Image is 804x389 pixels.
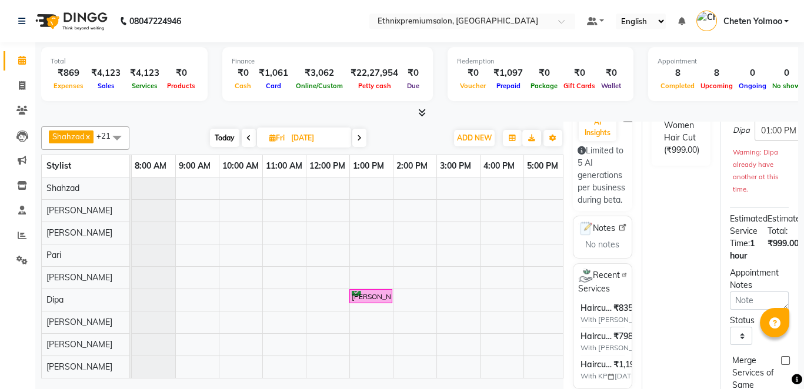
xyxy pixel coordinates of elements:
span: [PERSON_NAME] [46,317,112,327]
div: ₹869 [51,66,86,80]
span: ₹835.17 [613,302,644,314]
span: Haircut - Premier Men Hair Cut ,Haircut - [PERSON_NAME] Trim [581,302,613,314]
div: ₹4,123 [86,66,125,80]
div: Limited to 5 AI generations per business during beta. [578,145,628,206]
span: Due [404,82,422,90]
span: [PERSON_NAME] [46,361,112,372]
span: Prepaid [493,82,523,90]
span: With [PERSON_NAME] [DATE] [581,343,728,353]
span: Products [164,82,198,90]
span: Expenses [51,82,86,90]
div: Appointment Notes [730,267,789,291]
div: [PERSON_NAME], 01:00 PM-02:00 PM, Haircut - Premier Women Hair Cut [351,291,391,302]
div: ₹1,097 [489,66,528,80]
div: Finance [232,56,423,66]
span: With [PERSON_NAME] [DATE] [581,314,728,325]
a: 8:00 AM [132,157,169,175]
span: Package [528,82,561,90]
div: 8 [698,66,736,80]
div: ₹0 [561,66,598,80]
div: ₹22,27,954 [346,66,403,80]
span: Cheten Yolmoo [723,15,782,28]
span: No notes [585,239,619,251]
span: Recent Services [578,269,622,295]
a: x [85,132,90,141]
div: ₹0 [528,66,561,80]
span: Haircut - [PERSON_NAME] Trim [581,358,613,371]
span: No show [769,82,803,90]
div: 0 [769,66,803,80]
button: ADD NEW [454,130,495,146]
div: Total [51,56,198,66]
span: Haircut - Premier Men Hair Cut ,Haircut - [PERSON_NAME] Trim [581,330,613,343]
span: Completed [658,82,698,90]
span: Petty cash [355,82,394,90]
span: Wallet [598,82,624,90]
span: Estimated Service Time: [730,213,768,249]
div: Appointment [658,56,803,66]
div: ₹4,123 [125,66,164,80]
span: Card [263,82,284,90]
a: 12:00 PM [306,157,348,175]
img: logo [30,5,111,38]
div: ₹0 [403,66,423,80]
span: Shahzad [46,183,79,193]
span: With KP [DATE] [581,371,728,381]
div: 8 [658,66,698,80]
a: 10:00 AM [219,157,262,175]
span: Ongoing [736,82,769,90]
a: 5:00 PM [524,157,561,175]
div: ₹0 [598,66,624,80]
span: ₹999.00 [768,238,799,249]
div: ₹0 [164,66,198,80]
span: ₹1,197.50 [613,358,650,371]
input: 2025-09-05 [288,129,346,147]
span: Haircut - Premier Women Hair Cut (₹999.00) [664,95,701,156]
span: Stylist [46,160,71,171]
a: 11:00 AM [263,157,305,175]
a: 1:00 PM [350,157,387,175]
span: Dipa [46,294,64,305]
span: Shahzad [52,132,85,141]
span: [PERSON_NAME] [46,205,112,216]
span: Dipa [733,125,750,136]
div: Redemption [457,56,624,66]
a: 3:00 PM [437,157,474,175]
span: Services [129,82,161,90]
span: Sales [95,82,118,90]
span: Online/Custom [293,82,346,90]
small: Warning: Dipa already have another at this time. [733,148,779,193]
span: Voucher [457,82,489,90]
a: 4:00 PM [481,157,518,175]
div: 0 [736,66,769,80]
div: ₹1,061 [254,66,293,80]
span: ₹798.00 [613,330,644,343]
div: Status [730,314,750,327]
span: Gift Cards [561,82,598,90]
span: Cash [232,82,254,90]
span: Fri [266,133,288,142]
div: ₹3,062 [293,66,346,80]
span: [PERSON_NAME] [46,339,112,350]
span: Pari [46,250,61,260]
div: ₹0 [232,66,254,80]
span: ADD NEW [457,133,492,142]
b: 08047224946 [129,5,181,38]
a: 2:00 PM [393,157,431,175]
a: 9:00 AM [176,157,213,175]
img: Cheten Yolmoo [696,11,717,31]
span: Notes [578,221,615,236]
span: +21 [96,131,119,140]
span: [PERSON_NAME] [46,227,112,238]
div: ₹0 [457,66,489,80]
span: [PERSON_NAME] [46,272,112,283]
span: Today [210,129,239,147]
span: Upcoming [698,82,736,90]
